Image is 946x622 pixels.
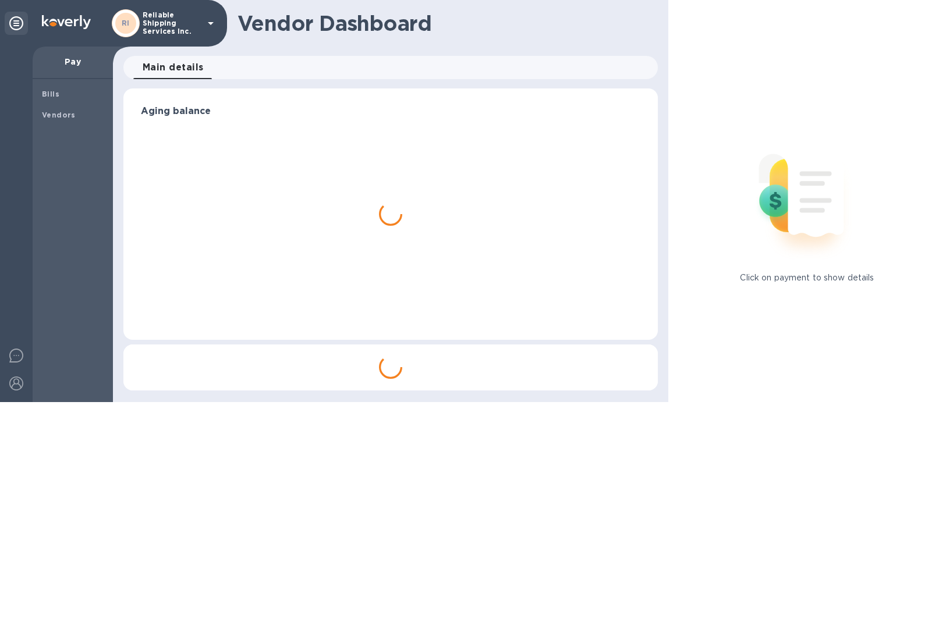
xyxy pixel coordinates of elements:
[141,106,640,117] h3: Aging balance
[238,11,650,35] h1: Vendor Dashboard
[143,59,204,76] span: Main details
[5,12,28,35] div: Unpin categories
[42,111,76,119] b: Vendors
[143,11,201,35] p: Reliable Shipping Services Inc.
[740,272,874,284] p: Click on payment to show details
[122,19,130,27] b: RI
[42,90,59,98] b: Bills
[42,56,104,67] p: Pay
[42,15,91,29] img: Logo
